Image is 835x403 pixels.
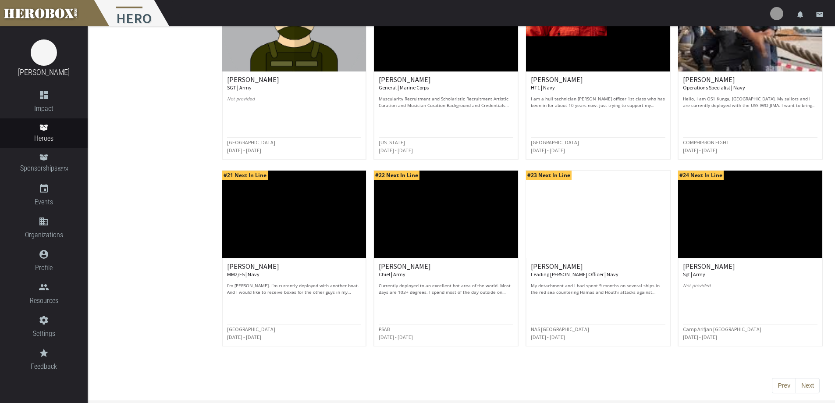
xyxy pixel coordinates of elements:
[227,326,275,332] small: [GEOGRAPHIC_DATA]
[379,139,405,146] small: [US_STATE]
[531,76,665,91] h6: [PERSON_NAME]
[683,96,817,109] p: Hello, I am OS1 Kunga, [GEOGRAPHIC_DATA]. My sailors and I are currently deployed with the USS IW...
[678,170,823,346] a: #24 Next In Line [PERSON_NAME] Sgt | Army Not provided Camp Arifjan [GEOGRAPHIC_DATA] [DATE] - [D...
[227,334,261,340] small: [DATE] - [DATE]
[379,76,513,91] h6: [PERSON_NAME]
[373,170,519,346] a: #22 Next In Line [PERSON_NAME] Chief | Army Currently deployed to an excellent hot area of the wo...
[379,147,413,153] small: [DATE] - [DATE]
[18,68,70,77] a: [PERSON_NAME]
[227,76,362,91] h6: [PERSON_NAME]
[227,282,362,296] p: I’m [PERSON_NAME]. I’m currently deployed with another boat. And I would like to receive boxes fo...
[227,96,362,109] p: Not provided
[816,11,824,18] i: email
[683,263,817,278] h6: [PERSON_NAME]
[379,282,513,296] p: Currently deployed to an excellent hot area of the world. Most days are 103+ degrees. I spend mos...
[683,147,717,153] small: [DATE] - [DATE]
[227,147,261,153] small: [DATE] - [DATE]
[683,326,761,332] small: Camp Arifjan [GEOGRAPHIC_DATA]
[772,378,796,394] button: Prev
[379,271,405,278] small: Chief | Army
[678,171,724,180] span: #24 Next In Line
[57,166,68,172] small: BETA
[379,326,390,332] small: PSAB
[526,171,572,180] span: #23 Next In Line
[227,84,252,91] small: SGT | Army
[531,271,618,278] small: Leading [PERSON_NAME] Officer | Navy
[796,11,804,18] i: notifications
[531,139,579,146] small: [GEOGRAPHIC_DATA]
[531,326,589,332] small: NAS [GEOGRAPHIC_DATA]
[531,263,665,278] h6: [PERSON_NAME]
[227,271,259,278] small: MM2/E5 | Navy
[379,84,429,91] small: General | Marine Corps
[531,282,665,296] p: My detachment and I had spent 9 months on several ships in the red sea countering Hamas and Houth...
[379,263,513,278] h6: [PERSON_NAME]
[222,171,268,180] span: #21 Next In Line
[526,170,671,346] a: #23 Next In Line [PERSON_NAME] Leading [PERSON_NAME] Officer | Navy My detachment and I had spent...
[531,334,565,340] small: [DATE] - [DATE]
[796,378,820,394] button: Next
[683,84,745,91] small: Operations Specialist | Navy
[683,139,729,146] small: COMPHIBRON EIGHT
[379,334,413,340] small: [DATE] - [DATE]
[222,170,367,346] a: #21 Next In Line [PERSON_NAME] MM2/E5 | Navy I’m [PERSON_NAME]. I’m currently deployed with anoth...
[227,263,362,278] h6: [PERSON_NAME]
[531,96,665,109] p: I am a hull technician [PERSON_NAME] officer 1st class who has been in for about 10 years now. ju...
[770,7,783,20] img: user-image
[31,39,57,66] img: image
[227,139,275,146] small: [GEOGRAPHIC_DATA]
[374,171,419,180] span: #22 Next In Line
[379,96,513,109] p: Muscularity Recruitment and Scholaristic Recruitment Artistic Curation and Musician Curation Back...
[683,282,817,296] p: Not provided
[683,271,705,278] small: Sgt | Army
[683,334,717,340] small: [DATE] - [DATE]
[531,147,565,153] small: [DATE] - [DATE]
[683,76,817,91] h6: [PERSON_NAME]
[531,84,555,91] small: HT1 | Navy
